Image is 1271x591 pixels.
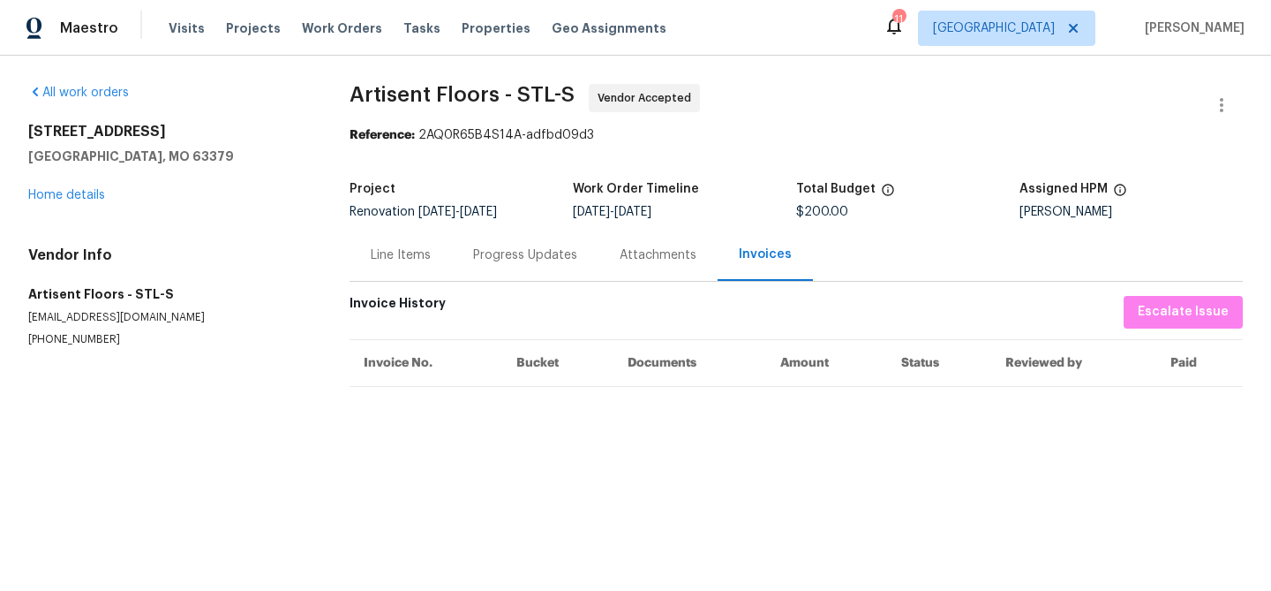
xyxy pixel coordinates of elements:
[460,206,497,218] span: [DATE]
[573,206,610,218] span: [DATE]
[350,183,395,195] h5: Project
[766,339,887,386] th: Amount
[620,246,696,264] div: Attachments
[552,19,666,37] span: Geo Assignments
[28,285,307,303] h5: Artisent Floors - STL-S
[169,19,205,37] span: Visits
[573,183,699,195] h5: Work Order Timeline
[1138,301,1229,323] span: Escalate Issue
[613,339,766,386] th: Documents
[350,84,575,105] span: Artisent Floors - STL-S
[371,246,431,264] div: Line Items
[739,246,792,263] div: Invoices
[28,246,307,264] h4: Vendor Info
[28,123,307,140] h2: [STREET_ADDRESS]
[1138,19,1245,37] span: [PERSON_NAME]
[28,332,307,347] p: [PHONE_NUMBER]
[573,206,651,218] span: -
[418,206,455,218] span: [DATE]
[350,339,502,386] th: Invoice No.
[462,19,530,37] span: Properties
[418,206,497,218] span: -
[403,22,440,34] span: Tasks
[881,183,895,206] span: The total cost of line items that have been proposed by Opendoor. This sum includes line items th...
[796,183,876,195] h5: Total Budget
[933,19,1055,37] span: [GEOGRAPHIC_DATA]
[226,19,281,37] span: Projects
[1124,296,1243,329] button: Escalate Issue
[1019,206,1243,218] div: [PERSON_NAME]
[1019,183,1108,195] h5: Assigned HPM
[1113,183,1127,206] span: The hpm assigned to this work order.
[991,339,1156,386] th: Reviewed by
[28,189,105,201] a: Home details
[887,339,991,386] th: Status
[598,89,698,107] span: Vendor Accepted
[350,206,497,218] span: Renovation
[1156,339,1243,386] th: Paid
[796,206,848,218] span: $200.00
[350,296,446,320] h6: Invoice History
[60,19,118,37] span: Maestro
[28,148,307,165] h5: [GEOGRAPHIC_DATA], MO 63379
[302,19,382,37] span: Work Orders
[502,339,613,386] th: Bucket
[473,246,577,264] div: Progress Updates
[350,126,1243,144] div: 2AQ0R65B4S14A-adfbd09d3
[614,206,651,218] span: [DATE]
[350,129,415,141] b: Reference:
[28,310,307,325] p: [EMAIL_ADDRESS][DOMAIN_NAME]
[28,87,129,99] a: All work orders
[892,11,905,28] div: 11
